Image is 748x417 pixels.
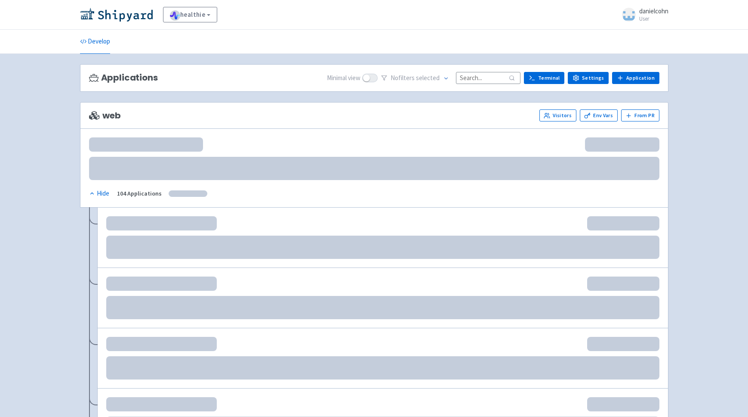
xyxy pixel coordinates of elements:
[117,189,162,199] div: 104 Applications
[89,189,110,199] button: Hide
[89,73,158,83] h3: Applications
[539,109,576,121] a: Visitors
[456,72,520,84] input: Search...
[580,109,618,121] a: Env Vars
[639,7,668,15] span: danielcohn
[617,8,668,22] a: danielcohn User
[89,189,109,199] div: Hide
[327,73,360,83] span: Minimal view
[568,72,609,84] a: Settings
[416,74,440,82] span: selected
[391,73,440,83] span: No filter s
[89,111,121,121] span: web
[163,7,218,22] a: healthie
[524,72,564,84] a: Terminal
[621,109,659,121] button: From PR
[639,16,668,22] small: User
[612,72,659,84] a: Application
[80,8,153,22] img: Shipyard logo
[80,30,110,54] a: Develop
